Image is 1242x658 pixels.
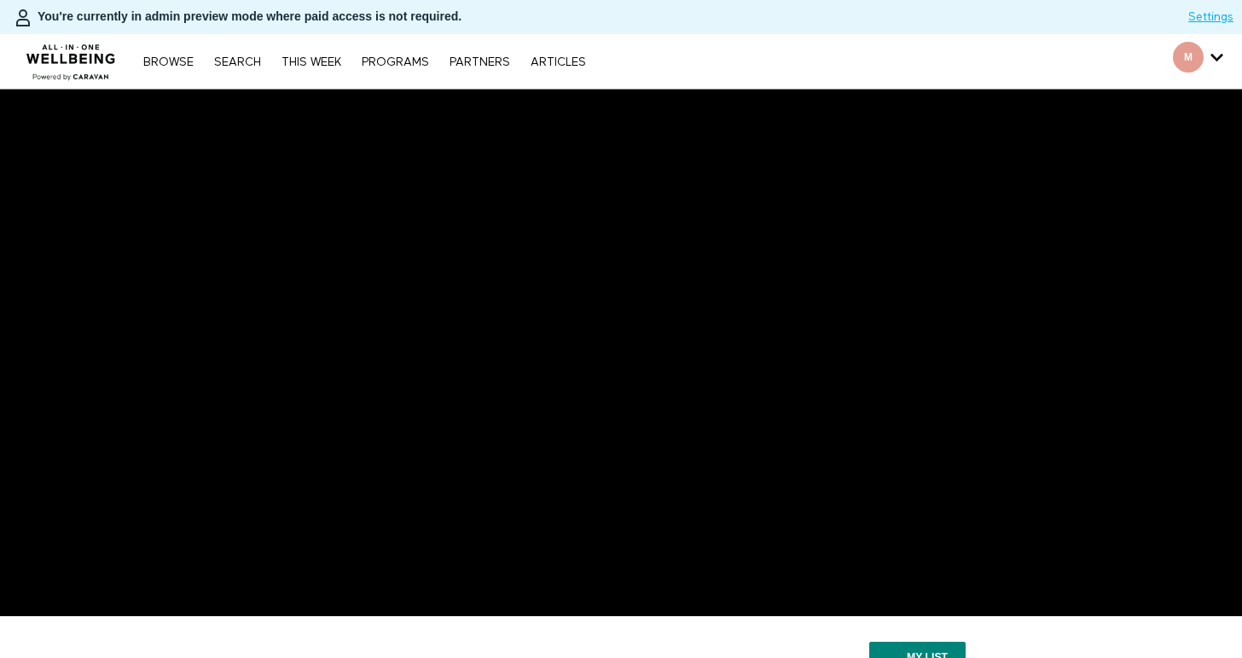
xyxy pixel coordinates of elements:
[1188,9,1233,26] a: Settings
[441,56,519,68] a: PARTNERS
[273,56,350,68] a: THIS WEEK
[522,56,595,68] a: ARTICLES
[1160,34,1236,89] div: Secondary
[135,56,202,68] a: Browse
[13,8,33,28] img: person-bdfc0eaa9744423c596e6e1c01710c89950b1dff7c83b5d61d716cfd8139584f.svg
[20,32,123,83] img: CARAVAN
[206,56,270,68] a: Search
[353,56,438,68] a: PROGRAMS
[135,53,594,70] nav: Primary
